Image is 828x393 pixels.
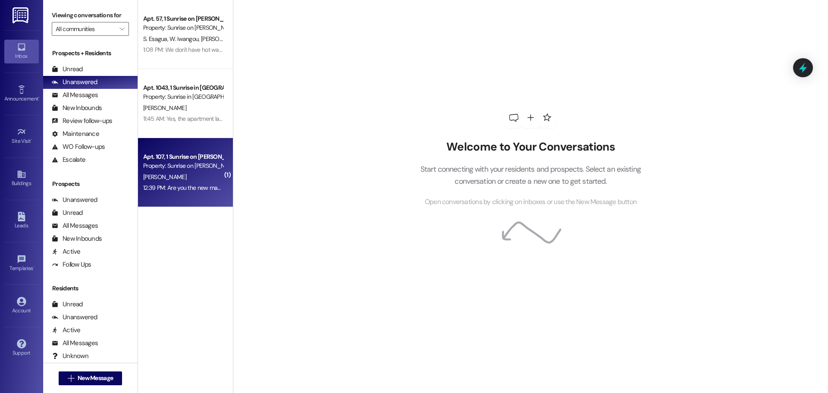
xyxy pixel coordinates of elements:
button: New Message [59,371,122,385]
div: 12:39 PM: Are you the new manager [143,184,232,192]
div: Unknown [52,352,88,361]
a: Buildings [4,167,39,190]
div: All Messages [52,339,98,348]
div: WO Follow-ups [52,142,105,151]
div: All Messages [52,91,98,100]
div: New Inbounds [52,234,102,243]
a: Account [4,294,39,318]
div: Apt. 107, 1 Sunrise on [PERSON_NAME] [143,152,223,161]
p: Start connecting with your residents and prospects. Select an existing conversation or create a n... [407,163,654,188]
div: Unread [52,65,83,74]
div: Prospects + Residents [43,49,138,58]
i:  [119,25,124,32]
div: Apt. 57, 1 Sunrise on [PERSON_NAME] [143,14,223,23]
div: Property: Sunrise in [GEOGRAPHIC_DATA] [143,92,223,101]
div: Prospects [43,179,138,189]
div: Active [52,247,81,256]
div: Unanswered [52,78,97,87]
div: Maintenance [52,129,99,138]
div: Unanswered [52,195,97,204]
a: Inbox [4,40,39,63]
div: Unread [52,208,83,217]
div: Apt. 1043, 1 Sunrise in [GEOGRAPHIC_DATA] [143,83,223,92]
label: Viewing conversations for [52,9,129,22]
div: All Messages [52,221,98,230]
div: Residents [43,284,138,293]
span: • [33,264,34,270]
div: Escalate [52,155,85,164]
span: • [31,137,32,143]
a: Site Visit • [4,125,39,148]
i:  [68,375,74,382]
span: [PERSON_NAME] [201,35,244,43]
div: New Inbounds [52,104,102,113]
div: Unanswered [52,313,97,322]
div: Follow Ups [52,260,91,269]
a: Templates • [4,252,39,275]
span: S. Esagua [143,35,169,43]
div: Unread [52,300,83,309]
span: New Message [78,374,113,383]
div: Property: Sunrise on [PERSON_NAME] [143,23,223,32]
span: W. Iwangou [169,35,201,43]
a: Support [4,336,39,360]
div: 1:08 PM: We don't have hot water since [DATE]. [143,46,259,53]
div: Active [52,326,81,335]
a: Leads [4,209,39,233]
input: All communities [56,22,115,36]
span: [PERSON_NAME] [143,173,186,181]
h2: Welcome to Your Conversations [407,140,654,154]
span: [PERSON_NAME] [143,104,186,112]
span: Open conversations by clicking on inboxes or use the New Message button [425,197,637,208]
span: • [38,94,40,101]
img: ResiDesk Logo [13,7,30,23]
div: Property: Sunrise on [PERSON_NAME] [143,161,223,170]
div: Review follow-ups [52,116,112,126]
